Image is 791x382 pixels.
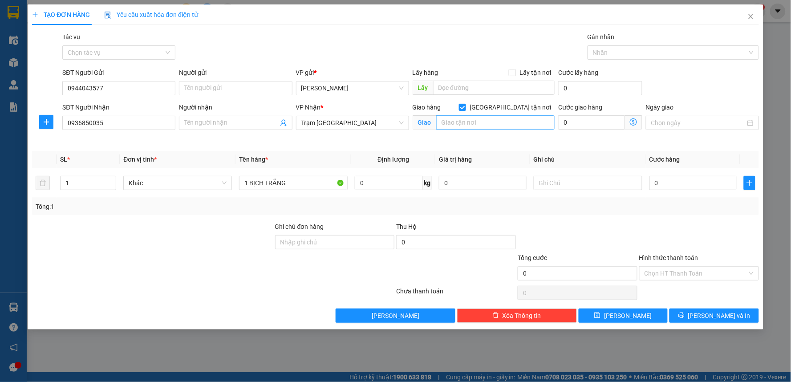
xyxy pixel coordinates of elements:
[604,311,652,321] span: [PERSON_NAME]
[372,311,419,321] span: [PERSON_NAME]
[413,115,436,130] span: Giao
[129,176,227,190] span: Khác
[558,115,625,130] input: Cước giao hàng
[179,68,292,77] div: Người gửi
[558,104,602,111] label: Cước giao hàng
[275,235,395,249] input: Ghi chú đơn hàng
[646,104,674,111] label: Ngày giao
[688,311,750,321] span: [PERSON_NAME] và In
[32,11,90,18] span: TẠO ĐƠN HÀNG
[62,68,175,77] div: SĐT Người Gửi
[39,115,53,129] button: plus
[649,156,680,163] span: Cước hàng
[239,156,268,163] span: Tên hàng
[123,156,157,163] span: Đơn vị tính
[747,13,754,20] span: close
[436,115,555,130] input: Giao tận nơi
[179,102,292,112] div: Người nhận
[588,33,615,41] label: Gán nhãn
[503,311,541,321] span: Xóa Thông tin
[651,118,746,128] input: Ngày giao
[62,33,80,41] label: Tác vụ
[738,4,763,29] button: Close
[558,81,642,95] input: Cước lấy hàng
[594,312,600,319] span: save
[439,176,527,190] input: 0
[493,312,499,319] span: delete
[534,176,642,190] input: Ghi Chú
[296,104,321,111] span: VP Nhận
[457,309,577,323] button: deleteXóa Thông tin
[744,179,754,187] span: plus
[630,118,637,126] span: dollar-circle
[744,176,755,190] button: plus
[336,309,455,323] button: [PERSON_NAME]
[377,156,409,163] span: Định lượng
[558,69,598,76] label: Cước lấy hàng
[62,102,175,112] div: SĐT Người Nhận
[60,156,67,163] span: SL
[104,12,111,19] img: icon
[395,286,517,302] div: Chưa thanh toán
[516,68,555,77] span: Lấy tận nơi
[301,81,404,95] span: Phan Thiết
[433,81,555,95] input: Dọc đường
[239,176,348,190] input: VD: Bàn, Ghế
[301,116,404,130] span: Trạm Sài Gòn
[104,11,198,18] span: Yêu cầu xuất hóa đơn điện tử
[32,12,38,18] span: plus
[280,119,287,126] span: user-add
[396,223,417,230] span: Thu Hộ
[530,151,646,168] th: Ghi chú
[579,309,668,323] button: save[PERSON_NAME]
[413,104,441,111] span: Giao hàng
[36,202,305,211] div: Tổng: 1
[669,309,759,323] button: printer[PERSON_NAME] và In
[678,312,685,319] span: printer
[275,223,324,230] label: Ghi chú đơn hàng
[466,102,555,112] span: [GEOGRAPHIC_DATA] tận nơi
[439,156,472,163] span: Giá trị hàng
[639,254,698,261] label: Hình thức thanh toán
[413,81,433,95] span: Lấy
[423,176,432,190] span: kg
[518,254,547,261] span: Tổng cước
[40,118,53,126] span: plus
[296,68,409,77] div: VP gửi
[413,69,438,76] span: Lấy hàng
[36,176,50,190] button: delete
